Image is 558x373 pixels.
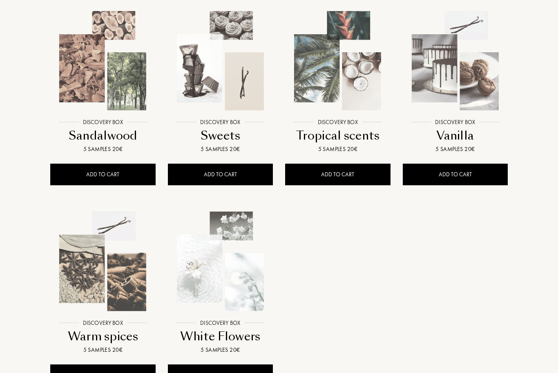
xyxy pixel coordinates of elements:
[171,329,270,344] div: White Flowers
[171,346,270,354] div: 5 samples 20€
[402,8,508,114] img: Vanilla
[406,128,505,144] div: Vanilla
[167,8,273,114] img: Sweets
[168,164,273,185] div: ADD TO CART
[54,128,152,144] div: Sandalwood
[50,209,156,314] img: Warm spices
[167,209,273,314] img: White Flowers
[54,145,152,153] div: 5 samples 20€
[403,164,508,185] div: ADD TO CART
[288,128,387,144] div: Tropical scents
[171,128,270,144] div: Sweets
[54,346,152,354] div: 5 samples 20€
[171,145,270,153] div: 5 samples 20€
[285,164,391,185] div: ADD TO CART
[54,329,152,344] div: Warm spices
[288,145,387,153] div: 5 samples 20€
[285,8,391,114] img: Tropical scents
[50,164,156,185] div: ADD TO CART
[406,145,505,153] div: 5 samples 20€
[50,8,156,114] img: Sandalwood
